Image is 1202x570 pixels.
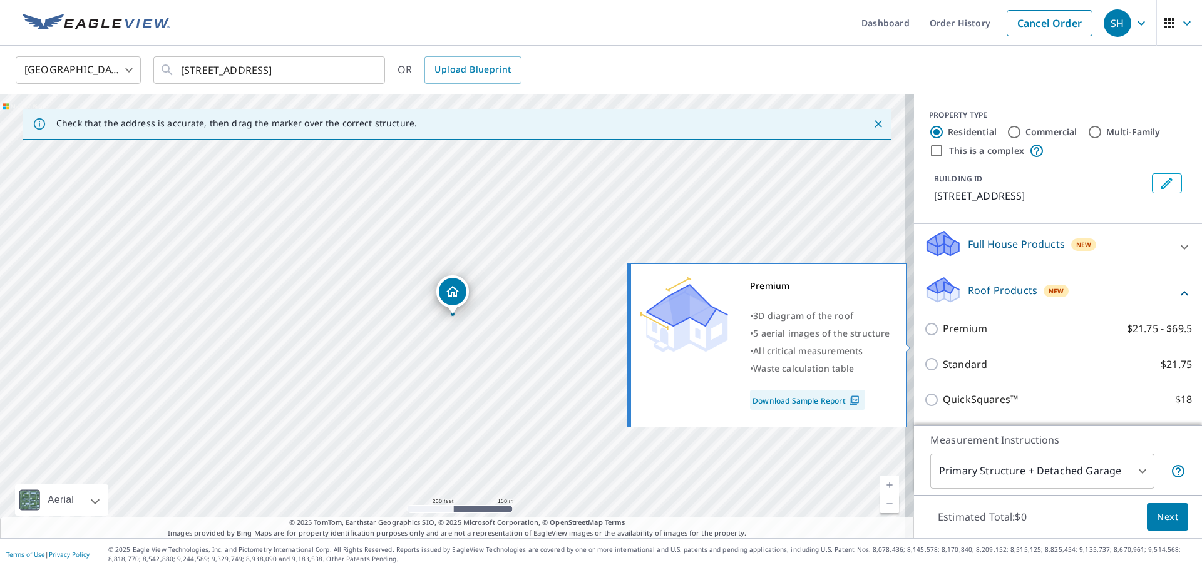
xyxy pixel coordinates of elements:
p: $21.75 [1161,357,1192,372]
button: Next [1147,503,1188,531]
a: Download Sample Report [750,390,865,410]
div: Premium [750,277,890,295]
p: $18 [1175,392,1192,407]
span: Next [1157,509,1178,525]
p: QuickSquares™ [943,392,1018,407]
div: • [750,342,890,360]
label: Commercial [1025,126,1077,138]
div: Primary Structure + Detached Garage [930,454,1154,489]
p: Premium [943,321,987,337]
p: | [6,551,90,558]
div: PROPERTY TYPE [929,109,1187,121]
div: Full House ProductsNew [924,229,1192,265]
span: New [1049,286,1064,296]
span: Your report will include the primary structure and a detached garage if one exists. [1171,464,1186,479]
p: $21.75 - $69.5 [1127,321,1192,337]
span: © 2025 TomTom, Earthstar Geographics SIO, © 2025 Microsoft Corporation, © [289,517,625,528]
p: Standard [943,357,987,372]
a: Terms of Use [6,550,45,559]
div: SH [1104,9,1131,37]
span: All critical measurements [753,345,863,357]
span: 3D diagram of the roof [753,310,853,322]
label: Multi-Family [1106,126,1161,138]
div: Aerial [15,484,108,516]
img: EV Logo [23,14,170,33]
p: Roof Products [968,283,1037,298]
div: OR [398,56,521,84]
div: Roof ProductsNew [924,275,1192,311]
a: Current Level 17, Zoom Out [880,494,899,513]
a: Current Level 17, Zoom In [880,476,899,494]
span: 5 aerial images of the structure [753,327,890,339]
div: [GEOGRAPHIC_DATA] [16,53,141,88]
div: • [750,307,890,325]
a: Cancel Order [1007,10,1092,36]
a: OpenStreetMap [550,517,602,527]
p: BUILDING ID [934,173,982,184]
a: Privacy Policy [49,550,90,559]
span: New [1076,240,1092,250]
input: Search by address or latitude-longitude [181,53,359,88]
label: Residential [948,126,997,138]
p: Estimated Total: $0 [928,503,1037,531]
a: Upload Blueprint [424,56,521,84]
img: Pdf Icon [846,395,863,406]
p: Full House Products [968,237,1065,252]
div: Aerial [44,484,78,516]
p: Check that the address is accurate, then drag the marker over the correct structure. [56,118,417,129]
label: This is a complex [949,145,1024,157]
p: © 2025 Eagle View Technologies, Inc. and Pictometry International Corp. All Rights Reserved. Repo... [108,545,1196,564]
p: [STREET_ADDRESS] [934,188,1147,203]
a: Terms [605,517,625,527]
div: • [750,325,890,342]
p: Measurement Instructions [930,432,1186,447]
span: Waste calculation table [753,362,854,374]
div: • [750,360,890,377]
button: Close [870,116,886,132]
span: Upload Blueprint [434,62,511,78]
div: Dropped pin, building 1, Residential property, 2661 Peachtree Cir E Clearwater, FL 33761 [436,275,469,314]
img: Premium [640,277,728,352]
button: Edit building 1 [1152,173,1182,193]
